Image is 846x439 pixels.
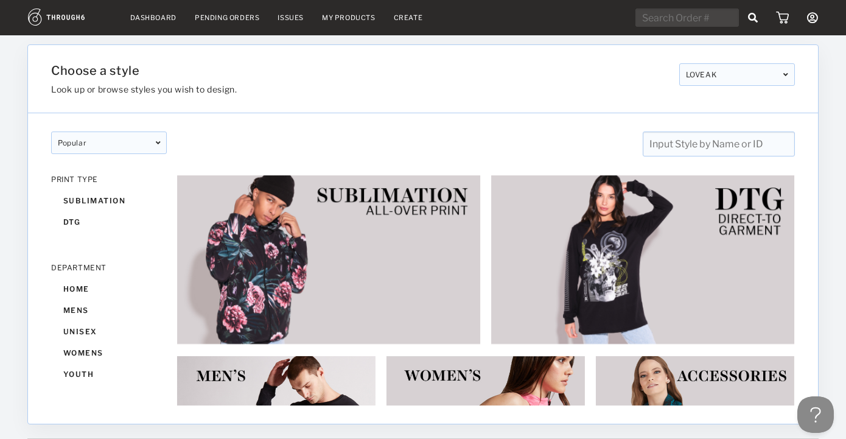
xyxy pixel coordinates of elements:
img: 2e253fe2-a06e-4c8d-8f72-5695abdd75b9.jpg [491,175,795,345]
div: PRINT TYPE [51,175,167,184]
div: mens [51,300,167,321]
div: dtg [51,211,167,233]
a: Issues [278,13,304,22]
iframe: Toggle Customer Support [797,396,834,433]
h3: Look up or browse styles you wish to design. [51,84,669,94]
h1: Choose a style [51,63,669,78]
a: My Products [322,13,376,22]
div: youth [51,363,167,385]
div: unisex [51,321,167,342]
a: Dashboard [130,13,177,22]
img: icon_cart.dab5cea1.svg [776,12,789,24]
div: womens [51,342,167,363]
div: LOVEAK [679,63,795,86]
div: home [51,278,167,300]
a: Create [394,13,423,22]
div: DEPARTMENT [51,263,167,272]
input: Input Style by Name or ID [643,132,795,156]
div: popular [51,132,167,154]
a: Pending Orders [195,13,259,22]
img: logo.1c10ca64.svg [28,9,112,26]
img: 6ec95eaf-68e2-44b2-82ac-2cbc46e75c33.jpg [177,175,481,345]
input: Search Order # [635,9,739,27]
div: sublimation [51,190,167,211]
